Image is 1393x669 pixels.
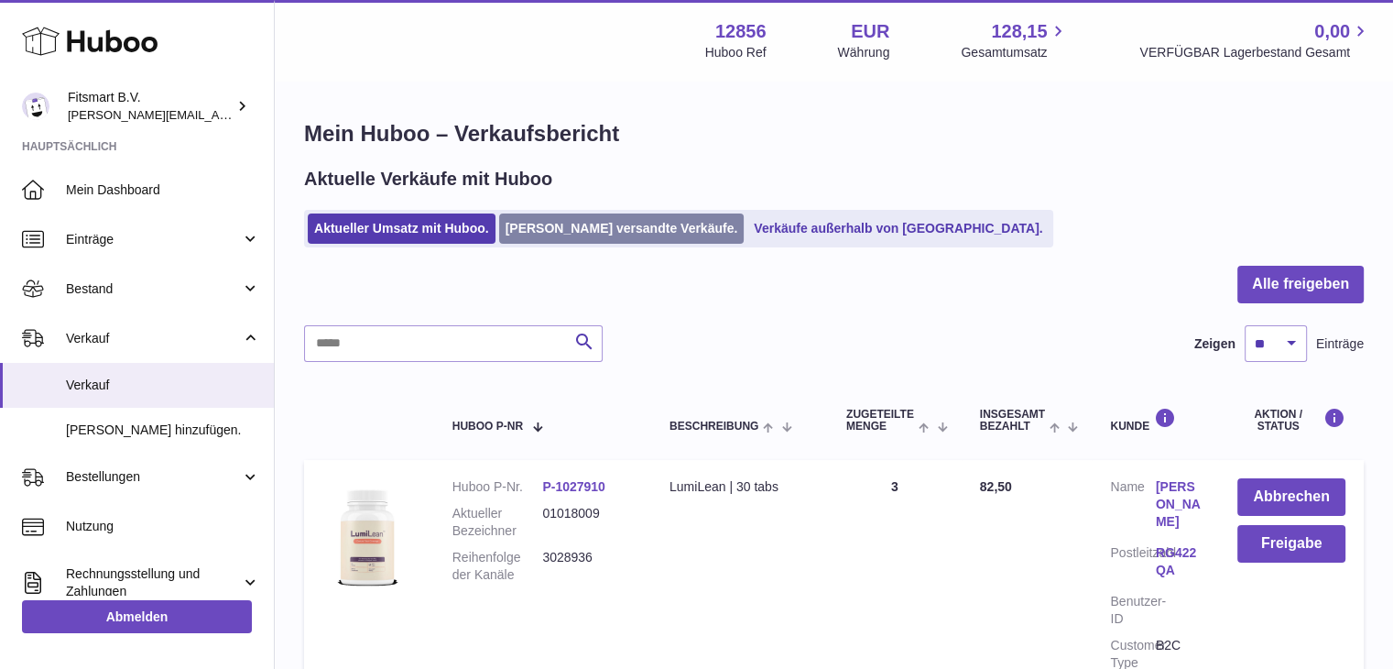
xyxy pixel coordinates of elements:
[846,409,914,433] span: ZUGETEILTE Menge
[304,167,552,192] h2: Aktuelle Verkäufe mit Huboo
[66,565,241,600] span: Rechnungsstellung und Zahlungen
[1110,478,1155,535] dt: Name
[1314,19,1350,44] span: 0,00
[961,44,1068,61] span: Gesamtumsatz
[715,19,767,44] strong: 12856
[669,478,810,496] div: LumiLean | 30 tabs
[1237,525,1345,563] button: Freigabe
[1110,408,1201,433] div: Kunde
[1156,478,1201,531] a: [PERSON_NAME]
[705,44,767,61] div: Huboo Ref
[991,19,1047,44] span: 128,15
[1237,478,1345,516] button: Abbrechen
[961,19,1068,61] a: 128,15 Gesamtumsatz
[68,107,367,122] span: [PERSON_NAME][EMAIL_ADDRESS][DOMAIN_NAME]
[1139,19,1371,61] a: 0,00 VERFÜGBAR Lagerbestand Gesamt
[22,600,252,633] a: Abmelden
[1156,544,1201,579] a: RG422QA
[66,181,260,199] span: Mein Dashboard
[542,479,605,494] a: P-1027910
[68,89,233,124] div: Fitsmart B.V.
[499,214,745,244] a: [PERSON_NAME] versandte Verkäufe.
[66,518,260,535] span: Nutzung
[669,421,758,433] span: Beschreibung
[1194,335,1235,353] label: Zeigen
[747,214,1049,244] a: Verkäufe außerhalb von [GEOGRAPHIC_DATA].
[66,330,241,347] span: Verkauf
[1110,593,1155,628] dt: Benutzer-ID
[66,231,241,248] span: Einträge
[1110,544,1155,584] dt: Postleitzahl
[542,549,633,584] dd: 3028936
[1139,44,1371,61] span: VERFÜGBAR Lagerbestand Gesamt
[66,280,241,298] span: Bestand
[308,214,495,244] a: Aktueller Umsatz mit Huboo.
[66,377,260,394] span: Verkauf
[1316,335,1364,353] span: Einträge
[1237,408,1345,433] div: Aktion / Status
[851,19,889,44] strong: EUR
[1237,266,1364,303] button: Alle freigeben
[66,468,241,486] span: Bestellungen
[304,119,1364,148] h1: Mein Huboo – Verkaufsbericht
[542,505,633,540] dd: 01018009
[452,421,523,433] span: Huboo P-Nr
[22,93,49,120] img: jonathan@leaderoo.com
[452,478,543,496] dt: Huboo P-Nr.
[66,422,260,439] span: [PERSON_NAME] hinzufügen.
[980,409,1045,433] span: Insgesamt bezahlt
[452,549,543,584] dt: Reihenfolge der Kanäle
[838,44,890,61] div: Währung
[322,478,414,601] img: 1736787917.png
[452,505,543,540] dt: Aktueller Bezeichner
[980,479,1012,494] span: 82,50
